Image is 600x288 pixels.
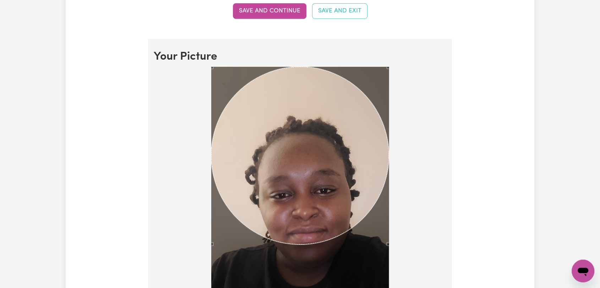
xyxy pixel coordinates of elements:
div: Use the arrow keys to move the crop selection area [211,67,389,244]
h2: Your Picture [154,50,446,64]
button: Save and Exit [312,3,367,19]
iframe: Button to launch messaging window [572,260,594,282]
button: Save and continue [233,3,306,19]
